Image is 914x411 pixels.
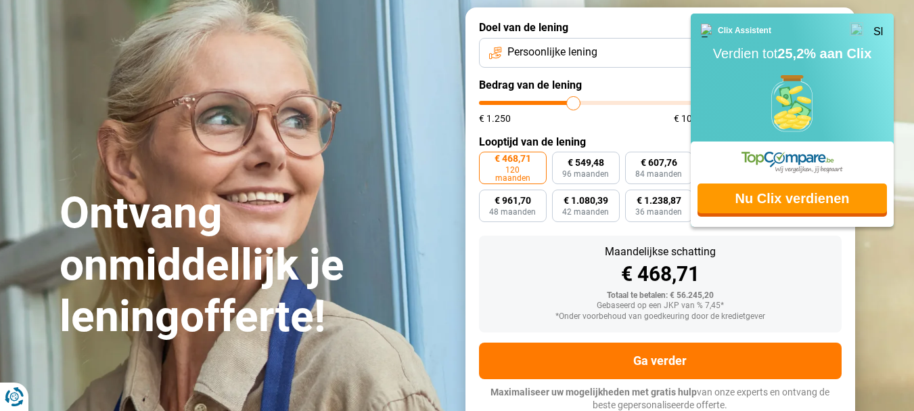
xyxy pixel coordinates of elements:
[479,343,842,379] button: Ga verder
[564,196,608,205] span: € 1.080,39
[562,208,609,216] span: 42 maanden
[488,166,538,182] span: 120 maanden
[490,246,831,257] div: Maandelijkse schatting
[641,158,677,167] span: € 607,76
[568,158,604,167] span: € 549,48
[495,154,531,163] span: € 468,71
[60,188,449,343] h1: Ontvang onmiddellijk je leningofferte!
[479,79,842,91] label: Bedrag van de lening
[490,264,831,284] div: € 468,71
[479,21,842,34] label: Doel van de lening
[562,170,609,178] span: 96 maanden
[635,208,682,216] span: 36 maanden
[490,291,831,301] div: Totaal te betalen: € 56.245,20
[490,312,831,322] div: *Onder voorbehoud van goedkeuring door de kredietgever
[637,196,681,205] span: € 1.238,87
[489,208,536,216] span: 48 maanden
[495,196,531,205] span: € 961,70
[635,170,682,178] span: 84 maanden
[507,45,597,60] span: Persoonlijke lening
[479,38,842,68] button: Persoonlijke lening
[479,114,511,123] span: € 1.250
[674,114,716,123] span: € 100.000
[479,135,842,148] label: Looptijd van de lening
[490,301,831,311] div: Gebaseerd op een JKP van % 7,45*
[490,387,697,397] span: Maximaliseer uw mogelijkheden met gratis hulp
